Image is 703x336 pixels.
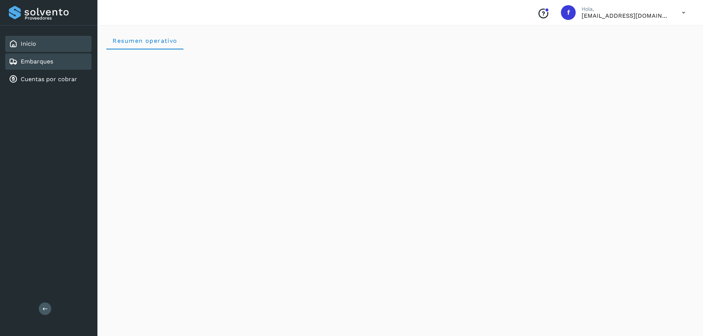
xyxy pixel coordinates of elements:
[5,71,92,87] div: Cuentas por cobrar
[112,37,178,44] span: Resumen operativo
[21,58,53,65] a: Embarques
[21,40,36,47] a: Inicio
[582,12,670,19] p: facturacion@salgofreight.com
[5,53,92,70] div: Embarques
[25,15,89,21] p: Proveedores
[582,6,670,12] p: Hola,
[21,76,77,83] a: Cuentas por cobrar
[5,36,92,52] div: Inicio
